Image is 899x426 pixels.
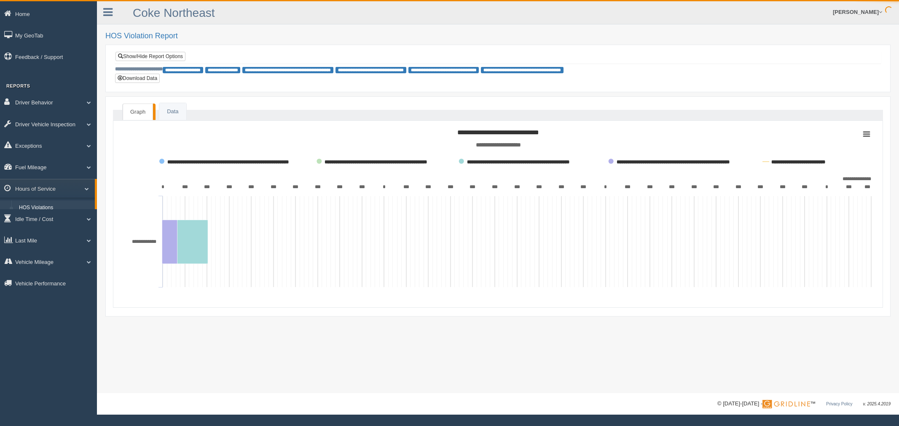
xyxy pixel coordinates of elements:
[717,399,891,408] div: © [DATE]-[DATE] - ™
[105,32,891,40] h2: HOS Violation Report
[123,104,153,120] a: Graph
[863,402,891,406] span: v. 2025.4.2019
[115,52,185,61] a: Show/Hide Report Options
[115,74,160,83] button: Download Data
[133,6,215,19] a: Coke Northeast
[826,402,852,406] a: Privacy Policy
[15,200,95,216] a: HOS Violations
[762,400,810,408] img: Gridline
[159,103,186,120] a: Data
